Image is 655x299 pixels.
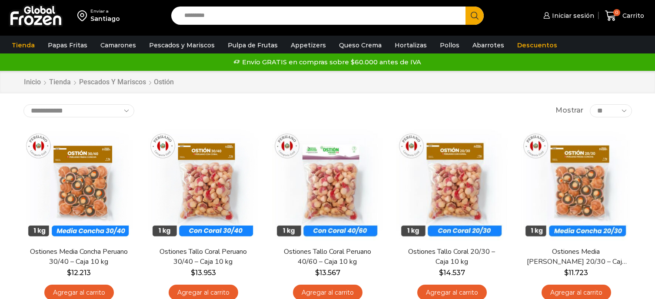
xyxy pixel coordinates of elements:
[43,37,92,53] a: Papas Fritas
[335,37,386,53] a: Queso Crema
[67,269,91,277] bdi: 12.213
[7,37,39,53] a: Tienda
[29,247,129,267] a: Ostiones Media Concha Peruano 30/40 – Caja 10 kg
[191,269,195,277] span: $
[564,269,569,277] span: $
[439,269,465,277] bdi: 14.537
[439,269,443,277] span: $
[191,269,216,277] bdi: 13.953
[277,247,377,267] a: Ostiones Tallo Coral Peruano 40/60 – Caja 10 kg
[315,269,319,277] span: $
[96,37,140,53] a: Camarones
[513,37,562,53] a: Descuentos
[555,106,583,116] span: Mostrar
[223,37,282,53] a: Pulpa de Frutas
[67,269,71,277] span: $
[23,104,134,117] select: Pedido de la tienda
[90,14,120,23] div: Santiago
[315,269,340,277] bdi: 13.567
[286,37,330,53] a: Appetizers
[550,11,594,20] span: Iniciar sesión
[153,247,253,267] a: Ostiones Tallo Coral Peruano 30/40 – Caja 10 kg
[145,37,219,53] a: Pescados y Mariscos
[90,8,120,14] div: Enviar a
[77,8,90,23] img: address-field-icon.svg
[402,247,502,267] a: Ostiones Tallo Coral 20/30 – Caja 10 kg
[613,9,620,16] span: 0
[79,77,146,87] a: Pescados y Mariscos
[436,37,464,53] a: Pollos
[603,6,646,26] a: 0 Carrito
[49,77,71,87] a: Tienda
[23,77,41,87] a: Inicio
[526,247,626,267] a: Ostiones Media [PERSON_NAME] 20/30 – Caja 10 kg
[390,37,431,53] a: Hortalizas
[541,7,594,24] a: Iniciar sesión
[154,78,174,86] h1: Ostión
[465,7,484,25] button: Search button
[620,11,644,20] span: Carrito
[468,37,509,53] a: Abarrotes
[23,77,174,87] nav: Breadcrumb
[564,269,588,277] bdi: 11.723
